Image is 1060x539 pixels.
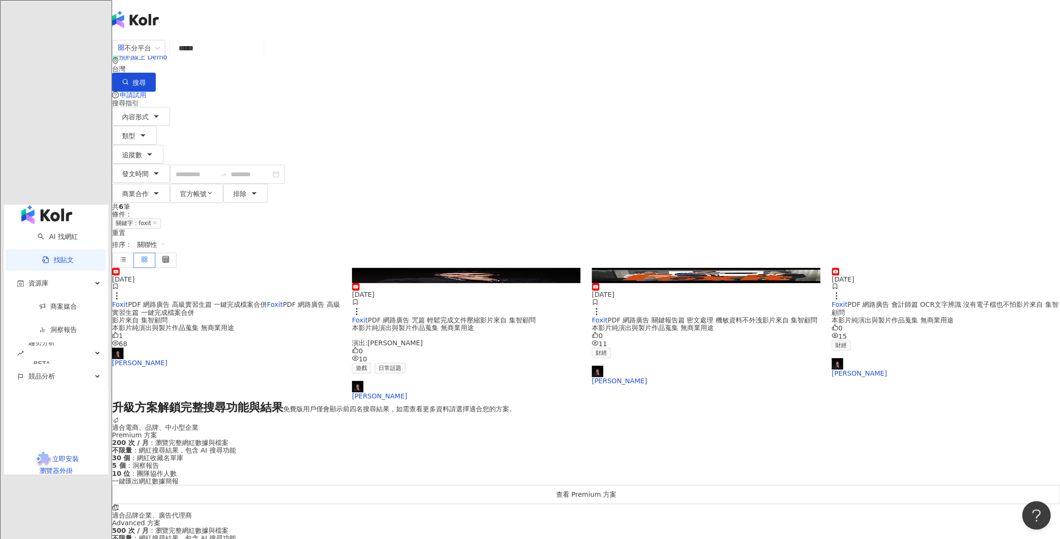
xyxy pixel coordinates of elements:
[375,363,405,373] span: 日常話題
[832,301,1058,323] span: PDF 網路廣告 會計師篇 OCR文字辨識 沒有電子檔也不怕影片來自 集智顧問 本影片純演出與製片作品蒐集 無商業用途
[180,190,207,198] span: 官方帳號
[352,347,580,355] div: 0
[352,291,580,298] div: [DATE]
[17,350,24,357] span: rise
[112,446,1060,454] div: ：網紅搜尋結果，包含 AI 搜尋功能
[118,40,151,56] div: 不分平台
[592,316,817,331] span: PDF 網路廣告 關鍵報告篇 密文處理 機敏資料不外洩影片來自 集智顧問 本影片純演出與製片作品蒐集 無商業用途
[112,92,119,98] span: question-circle
[112,301,340,331] span: PDF 網路廣告 高級實習生篇 一鍵完成檔案合併 影片來自 集智顧問 本影片純演出與製片作品蒐集 無商業用途
[38,233,77,240] a: searchAI 找網紅
[39,303,77,310] a: 商案媒合
[592,366,603,377] img: KOL Avatar
[832,340,851,350] span: 財經
[832,358,1060,377] a: KOL Avatar[PERSON_NAME]
[118,44,124,51] span: appstore
[122,151,142,159] span: 追蹤數
[21,205,72,224] img: logo
[112,511,1060,519] div: 適合品牌企業、廣告代理商
[592,268,820,283] div: post-image商業合作
[112,203,1060,210] div: 共 筆
[39,455,79,474] span: 立即安裝 瀏覽器外掛
[42,256,74,264] a: 找貼文
[28,332,55,375] span: 趨勢分析
[112,477,1060,485] div: 一鍵匯出網紅數據簡報
[112,218,161,229] span: 關鍵字：foxit
[832,324,1060,332] div: 0
[112,470,1060,477] div: ：團隊協作人數
[556,491,616,498] span: 查看 Premium 方案
[267,301,283,308] mark: Foxit
[832,332,1060,340] div: 15
[112,164,170,183] button: 發文時間
[112,348,341,367] a: KOL Avatar[PERSON_NAME]
[112,527,1060,534] div: ：瀏覽完整網紅數據與檔案
[112,210,132,218] span: 條件 ：
[112,519,1060,527] div: Advanced 方案
[219,170,227,178] span: swap-right
[592,331,820,340] div: 0
[112,331,341,340] div: 1
[112,57,119,64] span: environment
[122,170,149,178] span: 發文時間
[832,301,847,308] mark: Foxit
[352,316,368,324] mark: Foxit
[112,229,1060,236] div: 重置
[39,326,77,333] a: 洞察報告
[137,237,166,252] span: 關聯性
[592,348,611,358] span: 財經
[112,275,341,283] div: [DATE]
[112,485,1060,504] button: 查看 Premium 方案
[592,268,820,283] img: post-image
[112,462,1060,469] div: ：洞察報告
[592,366,820,385] a: KOL Avatar[PERSON_NAME]
[112,431,1060,439] div: Premium 方案
[112,401,283,414] span: 升級方案解鎖完整搜尋功能與結果
[112,424,1060,431] div: 適合電商、品牌、中小型企業
[34,452,52,467] img: chrome extension
[112,73,156,92] button: 搜尋
[352,268,580,283] img: post-image
[592,291,820,298] div: [DATE]
[112,107,170,126] button: 內容形式
[28,366,55,387] span: 競品分析
[283,405,516,413] span: 免費版用戶僅會顯示前四名搜尋結果，如需查看更多資料請選擇適合您的方案。
[112,462,126,469] strong: 5 個
[112,439,149,446] strong: 200 次 / 月
[170,184,223,203] button: 官方帳號
[592,316,607,324] mark: Foxit
[112,348,123,359] img: KOL Avatar
[112,99,1060,107] div: 搜尋指引
[112,301,128,308] mark: Foxit
[112,126,157,145] button: 類型
[1022,501,1051,530] iframe: Help Scout Beacon - Open
[122,132,135,140] span: 類型
[352,363,371,373] span: 遊戲
[112,470,130,477] strong: 10 位
[28,273,48,294] span: 資源庫
[132,79,146,86] span: 搜尋
[352,355,580,363] div: 10
[4,452,108,474] a: chrome extension立即安裝 瀏覽器外掛
[352,316,535,347] span: PDF 網路廣告 咒篇 輕鬆完成文件壓縮影片來自 集智顧問 本影片純演出與製片作品蒐集 無商業用途 演出:[PERSON_NAME]
[112,439,1060,446] div: ：瀏覽完整網紅數據與檔案
[28,353,55,375] div: BETA
[112,340,341,348] div: 68
[112,454,130,462] strong: 30 個
[223,184,268,203] button: 排除
[112,454,1060,462] div: ：網紅收藏名單庫
[112,527,149,534] strong: 500 次 / 月
[128,301,267,308] span: PDF 網路廣告 高級實習生篇 一鍵完成檔案合併
[112,65,1060,73] div: 台灣
[122,190,149,198] span: 商業合作
[112,11,159,28] img: logo
[352,381,363,392] img: KOL Avatar
[592,340,820,348] div: 11
[122,113,149,121] span: 內容形式
[112,184,170,203] button: 商業合作
[112,145,163,164] button: 追蹤數
[352,268,580,283] div: post-image商業合作
[832,358,843,369] img: KOL Avatar
[119,203,123,210] span: 6
[233,190,246,198] span: 排除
